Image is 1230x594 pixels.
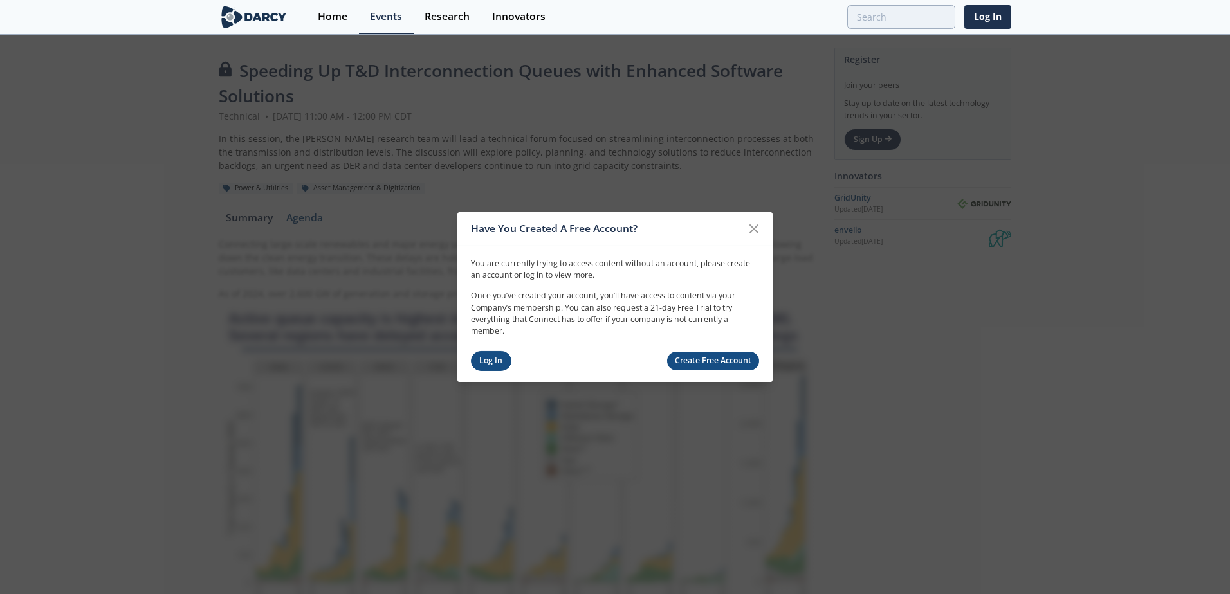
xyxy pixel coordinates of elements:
p: Once you’ve created your account, you’ll have access to content via your Company’s membership. Yo... [471,290,759,337]
div: Research [425,12,470,22]
div: Innovators [492,12,546,22]
a: Log In [964,5,1011,29]
a: Log In [471,351,511,371]
div: Have You Created A Free Account? [471,217,742,241]
img: logo-wide.svg [219,6,289,28]
a: Create Free Account [667,352,760,370]
p: You are currently trying to access content without an account, please create an account or log in... [471,257,759,281]
input: Advanced Search [847,5,955,29]
div: Events [370,12,402,22]
div: Home [318,12,347,22]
